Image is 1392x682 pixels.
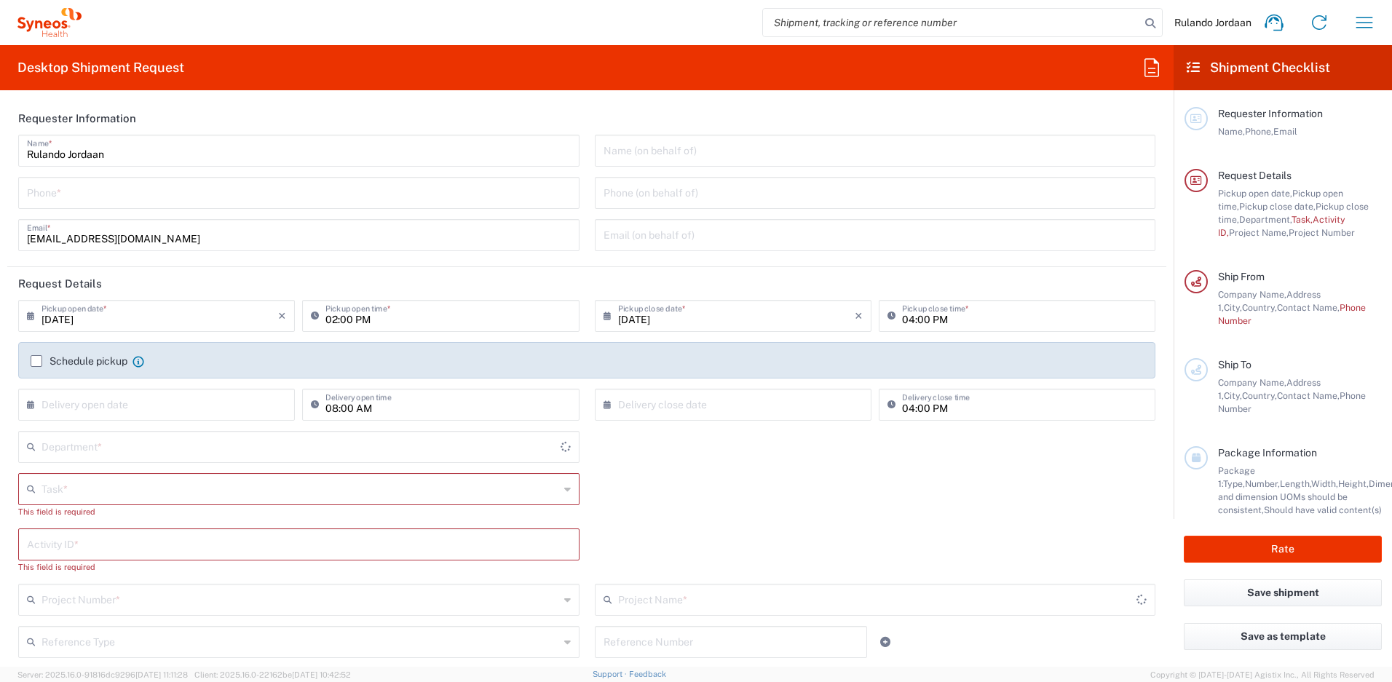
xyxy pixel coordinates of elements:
[1264,504,1382,515] span: Should have valid content(s)
[1273,126,1297,137] span: Email
[1184,579,1382,606] button: Save shipment
[1218,188,1292,199] span: Pickup open date,
[1223,478,1245,489] span: Type,
[1229,227,1289,238] span: Project Name,
[1277,302,1340,313] span: Contact Name,
[18,505,580,518] div: This field is required
[1218,126,1245,137] span: Name,
[1150,668,1375,681] span: Copyright © [DATE]-[DATE] Agistix Inc., All Rights Reserved
[1218,359,1251,370] span: Ship To
[1218,170,1292,181] span: Request Details
[194,670,351,679] span: Client: 2025.16.0-22162be
[278,304,286,328] i: ×
[1239,214,1292,225] span: Department,
[17,59,184,76] h2: Desktop Shipment Request
[1218,108,1323,119] span: Requester Information
[1224,302,1242,313] span: City,
[1239,201,1316,212] span: Pickup close date,
[1292,214,1313,225] span: Task,
[1184,536,1382,563] button: Rate
[1245,478,1280,489] span: Number,
[292,670,351,679] span: [DATE] 10:42:52
[593,670,629,678] a: Support
[1184,623,1382,650] button: Save as template
[1338,478,1369,489] span: Height,
[18,560,580,574] div: This field is required
[1174,16,1251,29] span: Rulando Jordaan
[1242,302,1277,313] span: Country,
[1242,390,1277,401] span: Country,
[1277,390,1340,401] span: Contact Name,
[1311,478,1338,489] span: Width,
[629,670,666,678] a: Feedback
[135,670,188,679] span: [DATE] 11:11:28
[1218,465,1255,489] span: Package 1:
[875,632,895,652] a: Add Reference
[1187,59,1330,76] h2: Shipment Checklist
[855,304,863,328] i: ×
[1218,447,1317,459] span: Package Information
[18,277,102,291] h2: Request Details
[1224,390,1242,401] span: City,
[31,355,127,367] label: Schedule pickup
[1218,271,1265,282] span: Ship From
[1280,478,1311,489] span: Length,
[18,111,136,126] h2: Requester Information
[763,9,1140,36] input: Shipment, tracking or reference number
[1289,227,1355,238] span: Project Number
[17,670,188,679] span: Server: 2025.16.0-91816dc9296
[1218,377,1286,388] span: Company Name,
[1245,126,1273,137] span: Phone,
[1218,289,1286,300] span: Company Name,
